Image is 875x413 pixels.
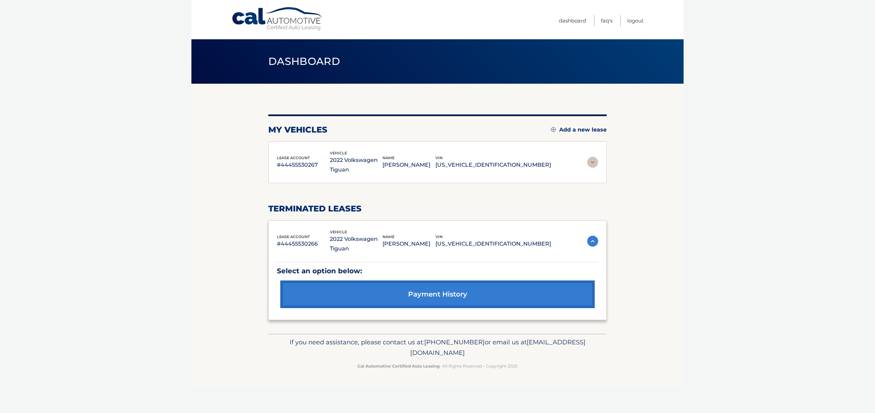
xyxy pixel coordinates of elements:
[358,363,440,369] strong: Cal Automotive Certified Auto Leasing
[587,236,598,247] img: accordion-active.svg
[382,234,394,239] span: name
[273,362,602,370] p: - All Rights Reserved - Copyright 2025
[231,7,324,31] a: Cal Automotive
[559,15,586,26] a: Dashboard
[330,155,383,175] p: 2022 Volkswagen Tiguan
[382,160,435,170] p: [PERSON_NAME]
[330,230,347,234] span: vehicle
[277,160,330,170] p: #44455530267
[268,204,607,214] h2: terminated leases
[268,125,327,135] h2: my vehicles
[587,157,598,168] img: accordion-rest.svg
[601,15,612,26] a: FAQ's
[277,239,330,249] p: #44455530266
[382,155,394,160] span: name
[280,280,595,308] a: payment history
[277,234,310,239] span: lease account
[435,160,551,170] p: [US_VEHICLE_IDENTIFICATION_NUMBER]
[627,15,644,26] a: Logout
[277,155,310,160] span: lease account
[330,151,347,155] span: vehicle
[382,239,435,249] p: [PERSON_NAME]
[435,155,443,160] span: vin
[435,234,443,239] span: vin
[551,126,607,133] a: Add a new lease
[435,239,551,249] p: [US_VEHICLE_IDENTIFICATION_NUMBER]
[330,234,383,253] p: 2022 Volkswagen Tiguan
[268,55,340,68] span: Dashboard
[273,337,602,359] p: If you need assistance, please contact us at: or email us at
[424,338,485,346] span: [PHONE_NUMBER]
[551,127,556,132] img: add.svg
[277,265,598,277] p: Select an option below:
